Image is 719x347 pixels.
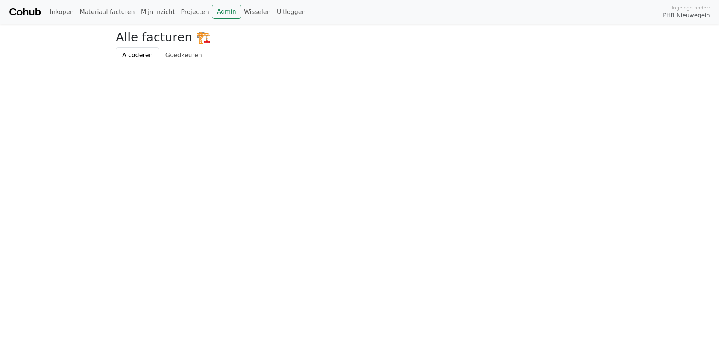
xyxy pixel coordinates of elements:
a: Goedkeuren [159,47,208,63]
a: Mijn inzicht [138,5,178,20]
a: Projecten [178,5,212,20]
span: Ingelogd onder: [672,4,710,11]
a: Afcoderen [116,47,159,63]
span: Afcoderen [122,51,153,59]
a: Uitloggen [274,5,309,20]
a: Wisselen [241,5,274,20]
h2: Alle facturen 🏗️ [116,30,603,44]
span: Goedkeuren [165,51,202,59]
a: Materiaal facturen [77,5,138,20]
span: PHB Nieuwegein [663,11,710,20]
a: Inkopen [47,5,76,20]
a: Admin [212,5,241,19]
a: Cohub [9,3,41,21]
